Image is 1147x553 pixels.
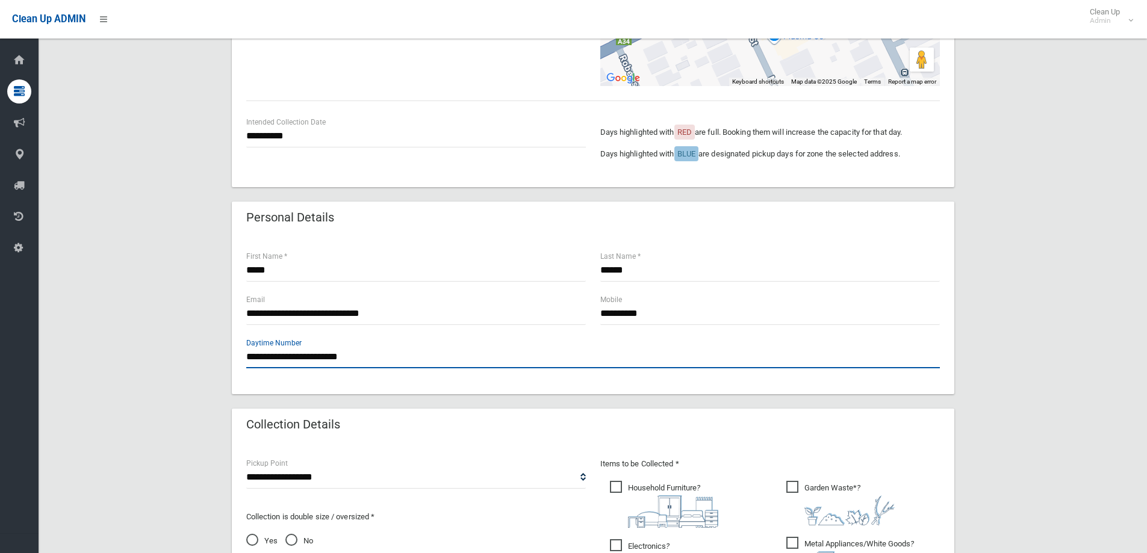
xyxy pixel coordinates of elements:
span: Clean Up ADMIN [12,13,85,25]
p: Items to be Collected * [600,457,940,471]
a: Terms (opens in new tab) [864,78,881,85]
span: Household Furniture [610,481,718,528]
span: RED [677,128,692,137]
span: No [285,534,313,548]
header: Personal Details [232,206,349,229]
img: 4fd8a5c772b2c999c83690221e5242e0.png [804,495,895,525]
header: Collection Details [232,413,355,436]
span: BLUE [677,149,695,158]
a: Open this area in Google Maps (opens a new window) [603,70,643,86]
i: ? [804,483,895,525]
span: Clean Up [1084,7,1132,25]
img: Google [603,70,643,86]
p: Days highlighted with are designated pickup days for zone the selected address. [600,147,940,161]
button: Drag Pegman onto the map to open Street View [910,48,934,72]
p: Collection is double size / oversized * [246,510,586,524]
button: Keyboard shortcuts [732,78,784,86]
small: Admin [1090,16,1120,25]
p: Days highlighted with are full. Booking them will increase the capacity for that day. [600,125,940,140]
img: aa9efdbe659d29b613fca23ba79d85cb.png [628,495,718,528]
a: Report a map error [888,78,936,85]
span: Yes [246,534,278,548]
span: Map data ©2025 Google [791,78,857,85]
span: Garden Waste* [786,481,895,525]
i: ? [628,483,718,528]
